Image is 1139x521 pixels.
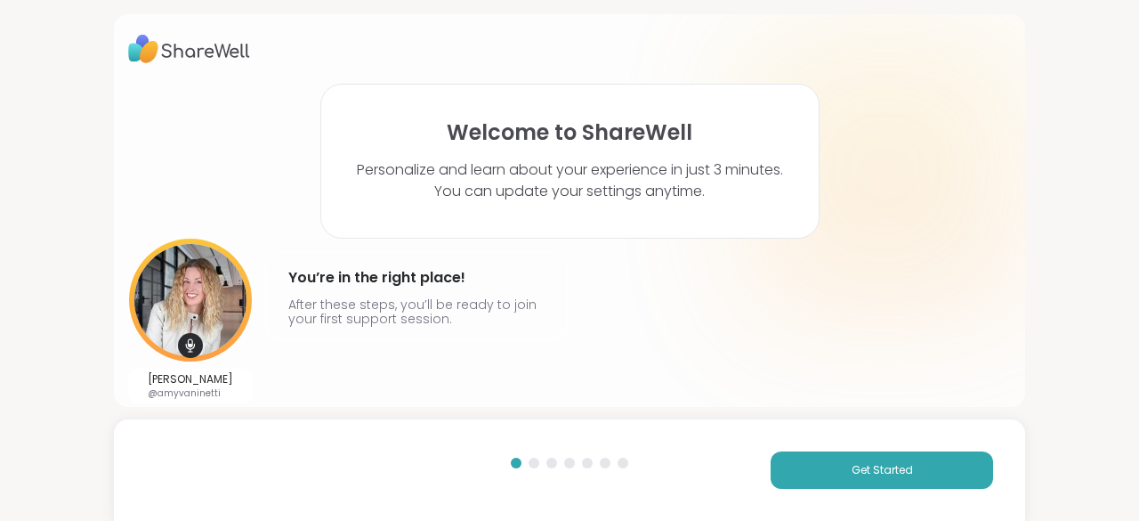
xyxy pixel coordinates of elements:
img: mic icon [178,333,203,358]
h4: You’re in the right place! [288,264,545,292]
p: Personalize and learn about your experience in just 3 minutes. You can update your settings anytime. [357,159,783,202]
h1: Welcome to ShareWell [447,120,692,145]
p: After these steps, you’ll be ready to join your first support session. [288,297,545,326]
img: User image [129,239,252,362]
p: [PERSON_NAME] [148,372,233,387]
span: Get Started [852,462,913,478]
p: @amyvaninetti [148,387,233,400]
img: ShareWell Logo [128,28,250,69]
button: Get Started [771,452,993,489]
